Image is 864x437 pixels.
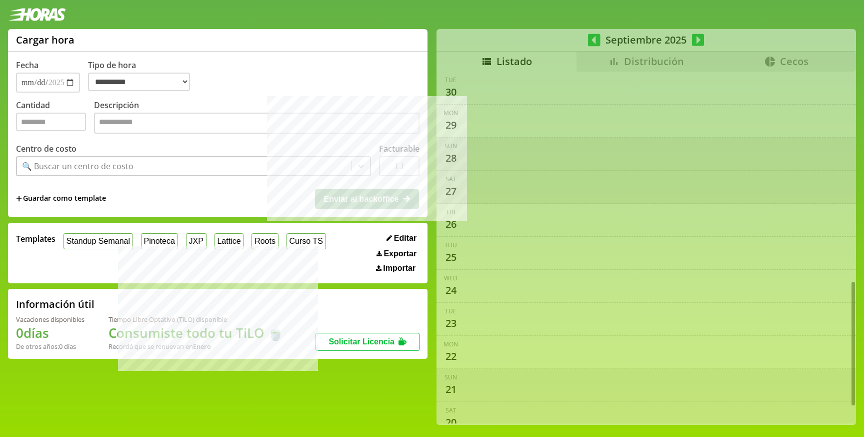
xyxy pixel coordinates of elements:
span: Editar [394,234,416,243]
button: Editar [383,233,419,243]
div: De otros años: 0 días [16,342,84,351]
span: +Guardar como template [16,193,106,204]
h1: Cargar hora [16,33,74,47]
input: Cantidad [16,113,86,131]
label: Cantidad [16,100,94,136]
div: Vacaciones disponibles [16,315,84,324]
label: Tipo de hora [88,60,198,93]
div: Tiempo Libre Optativo (TiLO) disponible [108,315,283,324]
span: Exportar [383,249,416,258]
h1: 0 días [16,324,84,342]
button: Lattice [214,233,244,249]
button: Solicitar Licencia [315,333,419,351]
h1: Consumiste todo tu TiLO 🍵 [108,324,283,342]
div: Recordá que se renuevan en [108,342,283,351]
label: Centro de costo [16,143,76,154]
label: Fecha [16,60,38,71]
textarea: Descripción [94,113,419,134]
button: Curso TS [286,233,326,249]
img: logotipo [8,8,66,21]
div: 🔍 Buscar un centro de costo [22,161,133,172]
label: Descripción [94,100,419,136]
b: Enero [193,342,211,351]
button: Roots [251,233,278,249]
button: JXP [186,233,206,249]
span: Solicitar Licencia [328,337,394,346]
label: Facturable [379,143,419,154]
button: Exportar [373,249,419,259]
button: Pinoteca [141,233,178,249]
span: Templates [16,233,55,244]
button: Standup Semanal [63,233,133,249]
select: Tipo de hora [88,73,190,91]
span: + [16,193,22,204]
h2: Información útil [16,297,94,311]
span: Importar [383,264,415,273]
